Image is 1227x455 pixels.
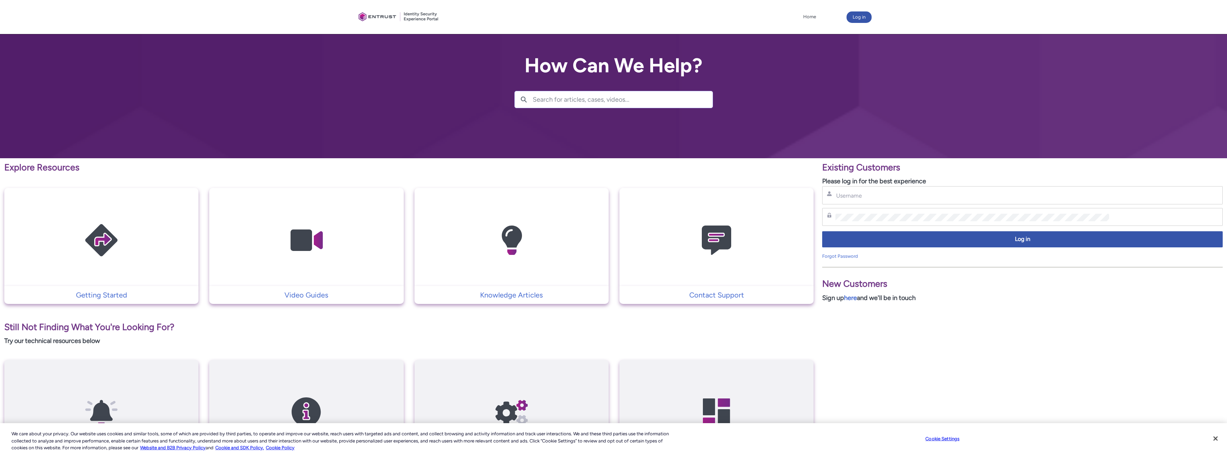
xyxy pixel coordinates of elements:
[215,445,264,450] a: Cookie and SDK Policy.
[209,290,403,300] a: Video Guides
[4,336,814,346] p: Try our technical resources below
[619,290,814,300] a: Contact Support
[801,11,818,22] a: Home
[478,374,546,451] img: API Reference
[1208,431,1223,446] button: Close
[11,430,675,451] div: We care about your privacy. Our website uses cookies and similar tools, some of which are provide...
[682,202,751,279] img: Contact Support
[266,445,294,450] a: Cookie Policy
[67,374,135,451] img: API Release Notes
[4,290,198,300] a: Getting Started
[822,176,1223,186] p: Please log in for the best experience
[822,253,858,259] a: Forgot Password
[1099,289,1227,455] iframe: Qualified Messenger
[844,294,857,302] a: here
[623,290,810,300] p: Contact Support
[827,235,1218,243] span: Log in
[67,202,135,279] img: Getting Started
[213,290,400,300] p: Video Guides
[478,202,546,279] img: Knowledge Articles
[920,431,965,446] button: Cookie Settings
[822,277,1223,291] p: New Customers
[822,231,1223,247] button: Log in
[414,290,609,300] a: Knowledge Articles
[515,91,533,108] button: Search
[4,320,814,334] p: Still Not Finding What You're Looking For?
[514,54,713,77] h2: How Can We Help?
[4,161,814,174] p: Explore Resources
[822,293,1223,303] p: Sign up and we'll be in touch
[140,445,206,450] a: More information about our cookie policy., opens in a new tab
[272,202,340,279] img: Video Guides
[822,161,1223,174] p: Existing Customers
[533,91,713,108] input: Search for articles, cases, videos...
[272,374,340,451] img: SDK Release Notes
[418,290,605,300] p: Knowledge Articles
[835,192,1109,199] input: Username
[8,290,195,300] p: Getting Started
[682,374,751,451] img: Developer Hub
[847,11,872,23] button: Log in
